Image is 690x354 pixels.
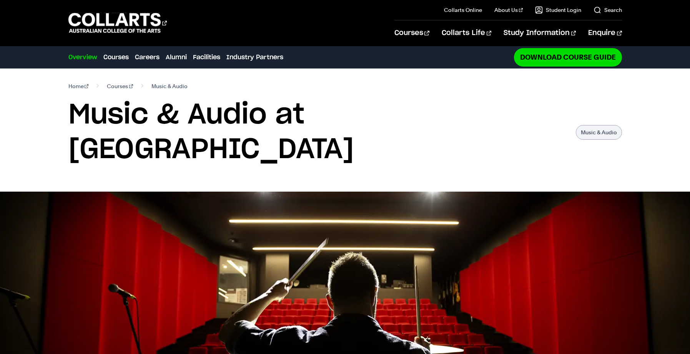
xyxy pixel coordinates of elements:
[535,6,581,14] a: Student Login
[135,53,160,62] a: Careers
[504,20,576,46] a: Study Information
[594,6,622,14] a: Search
[226,53,283,62] a: Industry Partners
[68,81,89,92] a: Home
[576,125,622,140] p: Music & Audio
[588,20,622,46] a: Enquire
[103,53,129,62] a: Courses
[151,81,188,92] span: Music & Audio
[68,53,97,62] a: Overview
[444,6,482,14] a: Collarts Online
[166,53,187,62] a: Alumni
[68,12,167,34] div: Go to homepage
[442,20,491,46] a: Collarts Life
[107,81,133,92] a: Courses
[514,48,622,66] a: Download Course Guide
[193,53,220,62] a: Facilities
[394,20,429,46] a: Courses
[494,6,523,14] a: About Us
[68,98,568,167] h1: Music & Audio at [GEOGRAPHIC_DATA]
